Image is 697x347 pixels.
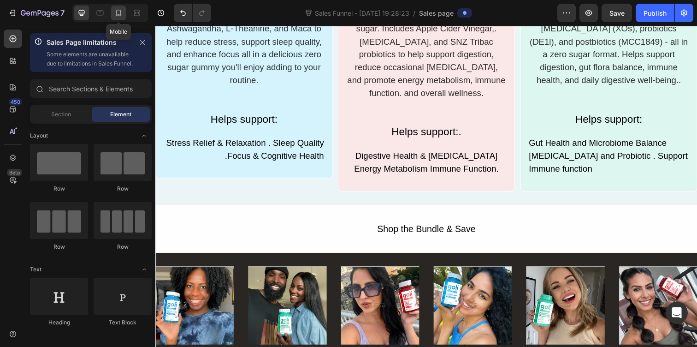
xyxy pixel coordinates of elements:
div: 450 [9,98,22,106]
button: Shop the Bundle & Save [182,197,372,218]
p: Sales Page limitations [47,37,133,48]
span: Text [30,265,41,274]
div: Heading [30,318,88,327]
div: Helps support: [429,87,497,103]
button: Save [602,4,632,22]
div: Beta [7,169,22,176]
div: Row [30,185,88,193]
span: Save [609,9,625,17]
input: Search Sections & Elements [30,79,152,98]
div: Row [30,243,88,251]
div: Helps support:. [241,100,313,116]
p: Some elements are unavailable due to limitations in Sales Funnel. [47,50,133,68]
button: Helps support:. [225,96,328,120]
div: Text Block [94,318,152,327]
span: / [413,8,415,18]
div: Stress Relief & Relaxation . Sleep Quality .Focus & Cognitive Health [8,112,173,140]
button: 7 [4,4,69,22]
img: Alt image [378,245,458,325]
iframe: Design area [155,26,697,347]
button: Helps support: [412,84,514,107]
div: Publish [644,8,667,18]
div: Undo/Redo [174,4,211,22]
span: Sales Funnel - [DATE] 19:28:23 [313,8,411,18]
span: Section [51,110,71,119]
span: Toggle open [137,128,152,143]
span: Sales page [419,8,454,18]
span: Element [110,110,131,119]
button: Helps support: [40,84,142,107]
div: Row [94,243,152,251]
span: Toggle open [137,262,152,277]
div: Shop the Bundle & Save [226,200,327,214]
div: Open Intercom Messenger [666,302,688,324]
div: Helps support: [56,87,124,103]
p: 7 [60,7,65,18]
div: Row [94,185,152,193]
button: Publish [636,4,674,22]
img: Alt image [189,245,269,325]
span: Layout [30,132,48,140]
div: Gut Health and Microbiome Balance [MEDICAL_DATA] and Probiotic . Support Immune function [380,112,545,154]
img: Alt image [95,245,174,325]
img: Alt image [473,245,553,325]
div: Digestive Health & [MEDICAL_DATA] Energy Metabolism Immune Function. [194,126,359,154]
img: Alt image [284,245,364,325]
